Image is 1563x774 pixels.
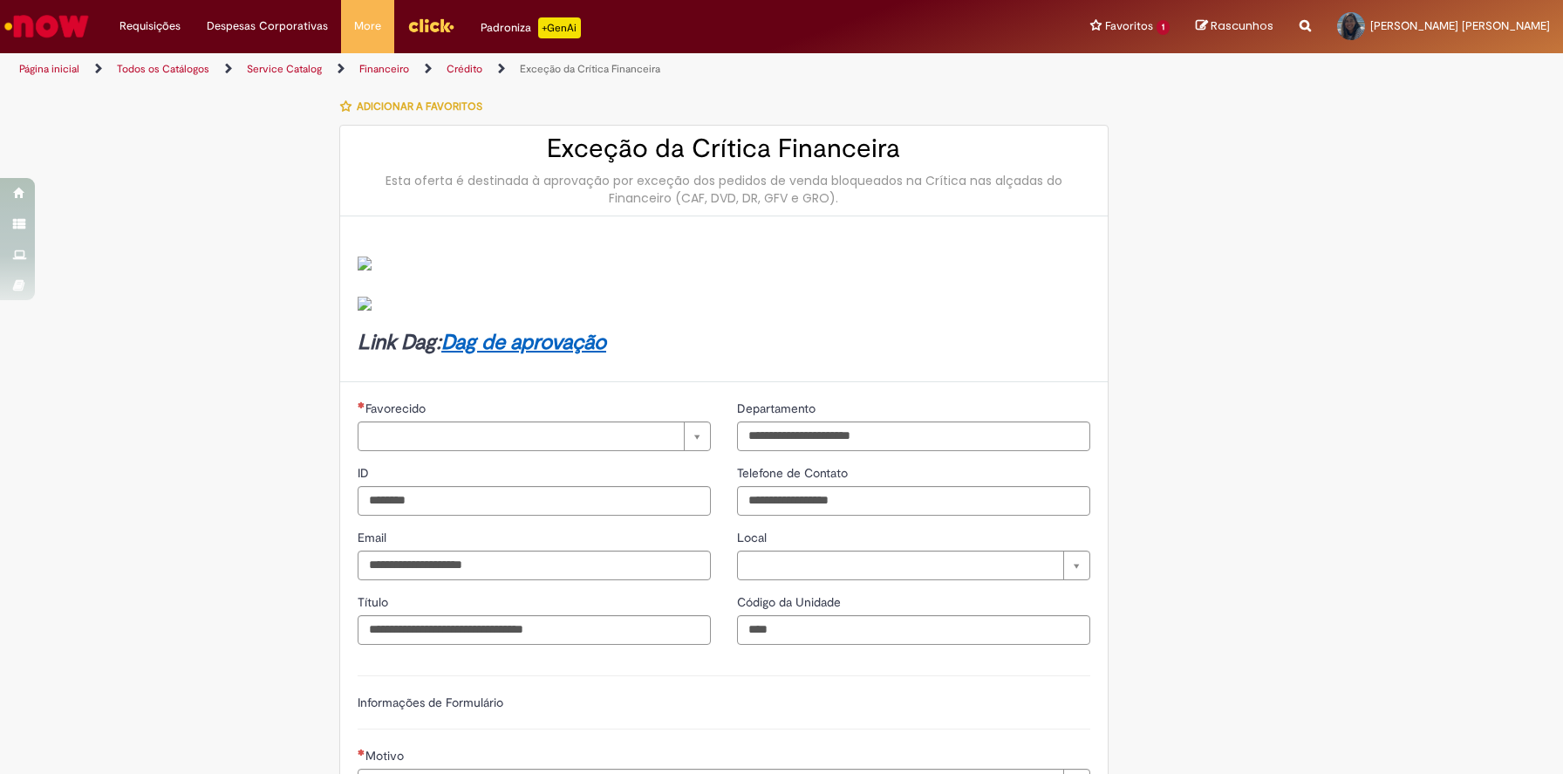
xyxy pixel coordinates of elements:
[1157,20,1170,35] span: 1
[2,9,92,44] img: ServiceNow
[358,297,372,311] img: sys_attachment.do
[357,99,482,113] span: Adicionar a Favoritos
[359,62,409,76] a: Financeiro
[207,17,328,35] span: Despesas Corporativas
[737,594,844,610] span: Código da Unidade
[447,62,482,76] a: Crédito
[407,12,454,38] img: click_logo_yellow_360x200.png
[737,551,1090,580] a: Limpar campo Local
[538,17,581,38] p: +GenAi
[737,615,1090,645] input: Código da Unidade
[365,748,407,764] span: Motivo
[737,421,1090,451] input: Departamento
[358,329,606,356] strong: Link Dag:
[247,62,322,76] a: Service Catalog
[737,486,1090,516] input: Telefone de Contato
[354,17,381,35] span: More
[358,530,390,545] span: Email
[481,17,581,38] div: Padroniza
[358,421,711,451] a: Limpar campo Favorecido
[13,53,1029,86] ul: Trilhas de página
[358,615,711,645] input: Título
[737,530,770,545] span: Local
[1370,18,1550,33] span: [PERSON_NAME] [PERSON_NAME]
[441,329,606,356] a: Dag de aprovação
[1196,18,1273,35] a: Rascunhos
[1105,17,1153,35] span: Favoritos
[358,401,365,408] span: Necessários
[339,88,492,125] button: Adicionar a Favoritos
[358,551,711,580] input: Email
[520,62,660,76] a: Exceção da Crítica Financeira
[358,594,392,610] span: Título
[1211,17,1273,34] span: Rascunhos
[365,401,429,416] span: Necessários - Favorecido
[358,465,372,481] span: ID
[119,17,181,35] span: Requisições
[358,695,503,710] label: Informações de Formulário
[737,465,851,481] span: Telefone de Contato
[117,62,209,76] a: Todos os Catálogos
[358,134,1090,163] h2: Exceção da Crítica Financeira
[358,486,711,516] input: ID
[19,62,79,76] a: Página inicial
[358,749,365,756] span: Necessários
[737,401,819,416] span: Departamento
[358,257,372,271] img: sys_attachment.do
[358,172,1090,207] div: Esta oferta é destinada à aprovação por exceção dos pedidos de venda bloqueados na Crítica nas al...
